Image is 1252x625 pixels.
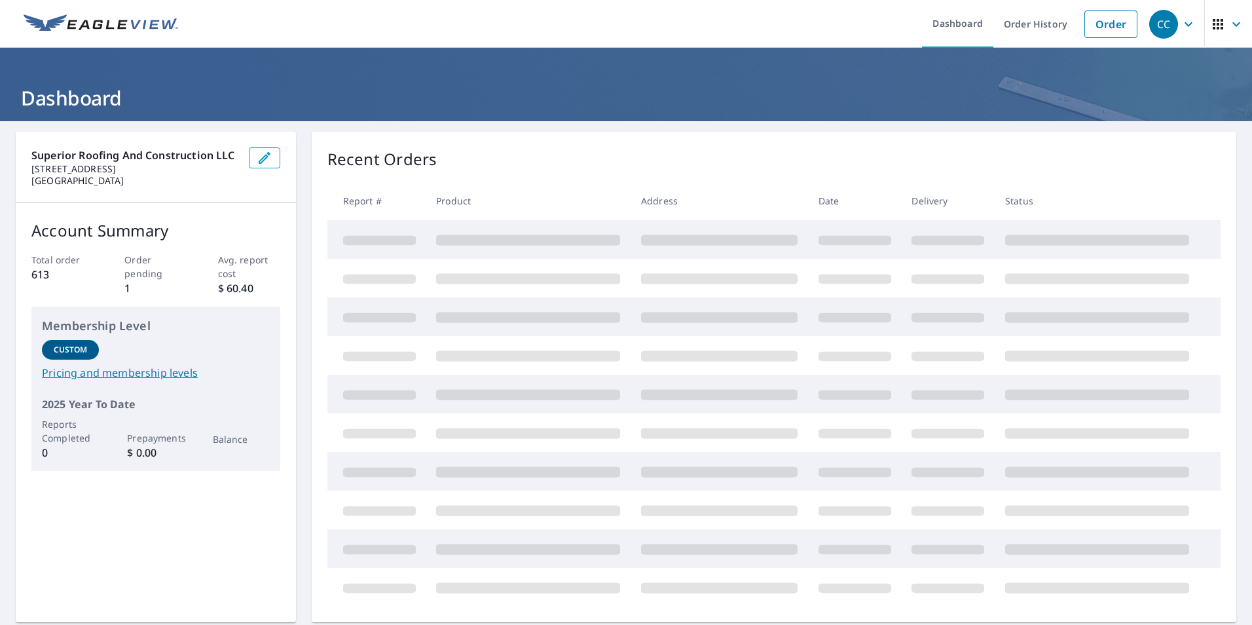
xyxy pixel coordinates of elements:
p: 0 [42,445,99,461]
p: Reports Completed [42,417,99,445]
th: Product [426,181,631,220]
p: Account Summary [31,219,280,242]
th: Address [631,181,808,220]
p: Prepayments [127,431,184,445]
div: CC [1149,10,1178,39]
th: Status [995,181,1200,220]
p: Recent Orders [327,147,437,171]
p: [GEOGRAPHIC_DATA] [31,175,238,187]
p: 613 [31,267,94,282]
p: 1 [124,280,187,296]
p: Balance [213,432,270,446]
p: $ 60.40 [218,280,280,296]
th: Date [808,181,902,220]
p: Membership Level [42,317,270,335]
h1: Dashboard [16,85,1236,111]
p: Avg. report cost [218,253,280,280]
th: Report # [327,181,426,220]
img: EV Logo [24,14,178,34]
th: Delivery [901,181,995,220]
a: Pricing and membership levels [42,365,270,381]
p: Superior Roofing and Construction LLC [31,147,238,163]
p: Order pending [124,253,187,280]
p: [STREET_ADDRESS] [31,163,238,175]
p: Total order [31,253,94,267]
a: Order [1084,10,1137,38]
p: $ 0.00 [127,445,184,461]
p: 2025 Year To Date [42,396,270,412]
p: Custom [54,344,88,356]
